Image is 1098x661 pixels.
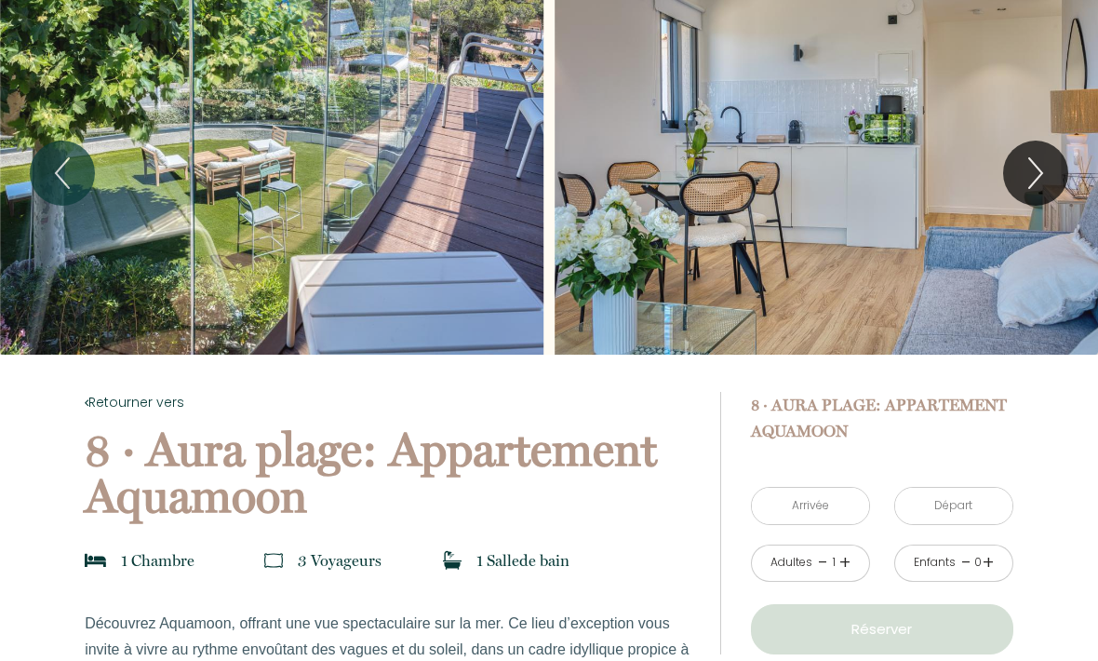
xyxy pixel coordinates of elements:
[973,554,983,572] div: 0
[121,547,194,573] p: 1 Chambre
[983,548,994,577] a: +
[375,551,382,570] span: s
[85,392,695,412] a: Retourner vers
[961,548,971,577] a: -
[829,554,838,572] div: 1
[298,547,382,573] p: 3 Voyageur
[914,554,956,572] div: Enfants
[85,426,695,519] p: 8 · Aura plage: Appartement Aquamoon
[895,488,1012,524] input: Départ
[757,618,1007,641] p: Réserver
[30,141,95,206] button: Previous
[770,554,812,572] div: Adultes
[1003,141,1068,206] button: Next
[751,604,1013,654] button: Réserver
[751,392,1013,444] p: 8 · Aura plage: Appartement Aquamoon
[264,551,283,570] img: guests
[752,488,869,524] input: Arrivée
[476,547,569,573] p: 1 Salle de bain
[839,548,850,577] a: +
[818,548,828,577] a: -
